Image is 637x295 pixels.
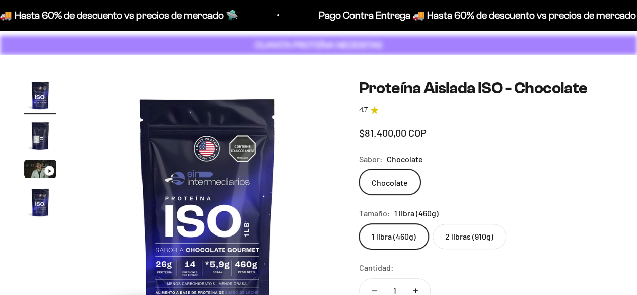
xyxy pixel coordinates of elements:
[359,105,613,116] a: 4.74.7 de 5.0 estrellas
[255,40,382,50] strong: CUANTA PROTEÍNA NECESITAS
[359,79,613,97] h1: Proteína Aislada ISO - Chocolate
[394,207,439,220] span: 1 libra (460g)
[24,160,56,181] button: Ir al artículo 3
[359,261,394,274] label: Cantidad:
[24,186,56,221] button: Ir al artículo 4
[359,207,390,220] legend: Tamaño:
[359,125,427,141] sale-price: $81.400,00 COP
[359,153,383,166] legend: Sabor:
[24,186,56,218] img: Proteína Aislada ISO - Chocolate
[359,105,368,116] span: 4.7
[387,153,423,166] span: Chocolate
[24,120,56,152] img: Proteína Aislada ISO - Chocolate
[24,79,56,111] img: Proteína Aislada ISO - Chocolate
[24,120,56,155] button: Ir al artículo 2
[24,79,56,114] button: Ir al artículo 1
